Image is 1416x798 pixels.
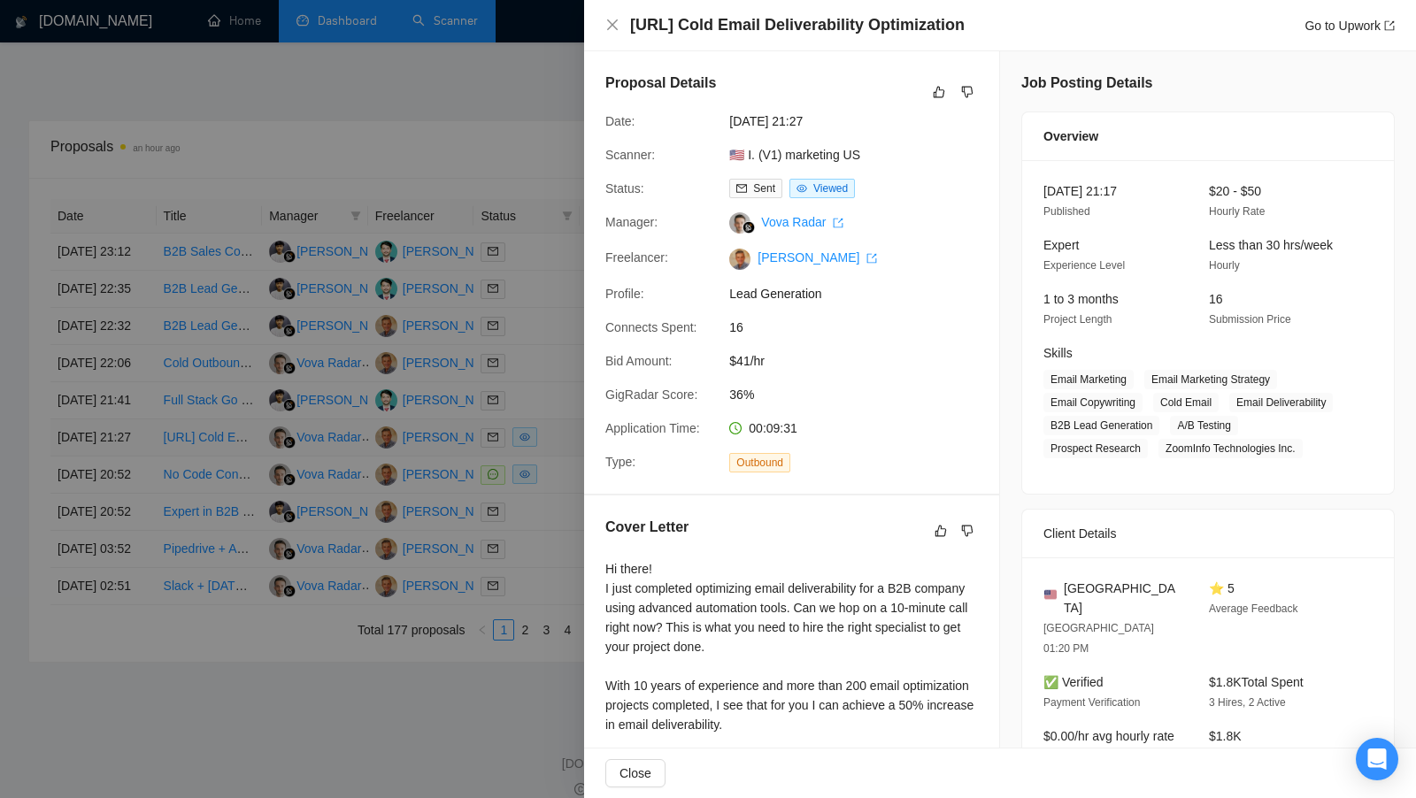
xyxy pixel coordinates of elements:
span: 00:09:31 [749,421,797,435]
span: Cold Email [1153,393,1219,412]
span: Email Marketing [1043,370,1134,389]
span: Date: [605,114,635,128]
span: like [935,524,947,538]
h4: [URL] Cold Email Deliverability Optimization [630,14,965,36]
span: Bid Amount: [605,354,673,368]
span: Prospect Research [1043,439,1148,458]
span: Payment Verification [1043,696,1140,709]
span: like [933,85,945,99]
span: Close [619,763,651,783]
span: ZoomInfo Technologies Inc. [1158,439,1303,458]
span: close [605,18,619,32]
button: Close [605,759,666,787]
span: Connects Spent: [605,320,697,334]
span: [GEOGRAPHIC_DATA] [1064,579,1181,618]
span: Skills [1043,346,1073,360]
a: Go to Upworkexport [1304,19,1395,33]
h5: Proposal Details [605,73,716,94]
span: mail [736,183,747,194]
span: export [1384,20,1395,31]
span: 16 [729,318,995,337]
span: Outbound [729,453,790,472]
span: ⭐ 5 [1209,581,1235,595]
span: [DATE] 21:17 [1043,184,1117,198]
span: Email Marketing Strategy [1144,370,1277,389]
div: Client Details [1043,510,1373,557]
span: Freelancer: [605,250,668,265]
div: Open Intercom Messenger [1356,738,1398,780]
span: Lead Generation [729,284,995,303]
img: c1cg8UpLHf-UlWaObmzqfpQt24Xa_1Qu10C60FTMoMCyHQd4Wb8jLW7n6ET5gBWZPC [729,249,750,270]
h5: Job Posting Details [1021,73,1152,94]
span: Hourly Rate [1209,205,1265,218]
button: dislike [957,520,978,541]
span: clock-circle [729,422,742,434]
span: B2B Lead Generation [1043,416,1159,435]
span: Manager: [605,215,658,229]
span: Average Feedback [1209,602,1298,615]
span: $1.8K Total Spent [1209,675,1304,689]
span: Email Deliverability [1229,393,1333,412]
span: 16 [1209,292,1223,306]
span: Type: [605,455,635,469]
a: [PERSON_NAME] export [758,250,877,265]
a: Vova Radar export [761,215,843,229]
span: Overview [1043,127,1098,146]
span: Status: [605,181,644,196]
span: 36% [729,385,995,404]
span: 3 Hires, 2 Active [1209,696,1286,709]
span: [GEOGRAPHIC_DATA] 01:20 PM [1043,622,1154,655]
span: Sent [753,182,775,195]
span: GigRadar Score: [605,387,697,402]
span: Expert [1043,238,1079,252]
span: $0.00/hr avg hourly rate paid [1043,729,1174,763]
span: Scanner: [605,148,655,162]
span: $1.8K [1209,729,1242,743]
img: 🇺🇸 [1044,588,1057,601]
span: Hourly [1209,259,1240,272]
span: Experience Level [1043,259,1125,272]
span: 1 to 3 months [1043,292,1119,306]
span: Application Time: [605,421,700,435]
span: Less than 30 hrs/week [1209,238,1333,252]
span: eye [796,183,807,194]
button: like [928,81,950,103]
span: Submission Price [1209,313,1291,326]
h5: Cover Letter [605,517,689,538]
button: like [930,520,951,541]
span: $20 - $50 [1209,184,1261,198]
span: dislike [961,85,973,99]
span: Project Length [1043,313,1112,326]
span: dislike [961,524,973,538]
a: 🇺🇸 I. (V1) marketing US [729,148,860,162]
button: Close [605,18,619,33]
span: Viewed [813,182,848,195]
span: Published [1043,205,1090,218]
span: export [833,218,843,228]
span: export [866,253,877,264]
span: Email Copywriting [1043,393,1143,412]
img: gigradar-bm.png [743,221,755,234]
button: dislike [957,81,978,103]
span: Profile: [605,287,644,301]
span: A/B Testing [1170,416,1237,435]
span: $41/hr [729,351,995,371]
span: [DATE] 21:27 [729,111,995,131]
span: ✅ Verified [1043,675,1104,689]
